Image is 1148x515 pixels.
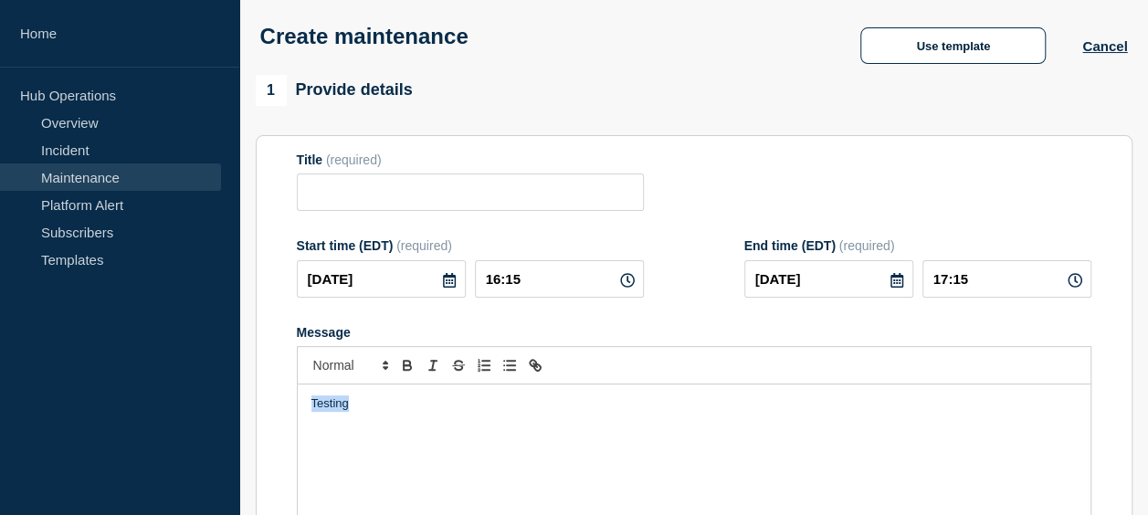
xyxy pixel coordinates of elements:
input: Title [297,173,644,211]
div: Provide details [256,75,413,106]
input: HH:MM [475,260,644,298]
button: Cancel [1082,38,1127,54]
input: HH:MM [922,260,1091,298]
div: Title [297,152,644,167]
span: (required) [396,238,452,253]
button: Toggle link [522,354,548,376]
span: (required) [839,238,895,253]
div: End time (EDT) [744,238,1091,253]
button: Toggle italic text [420,354,446,376]
span: Font size [305,354,395,376]
button: Toggle bulleted list [497,354,522,376]
button: Toggle bold text [395,354,420,376]
button: Use template [860,27,1046,64]
span: 1 [256,75,287,106]
h1: Create maintenance [260,24,469,49]
span: (required) [326,152,382,167]
p: Testing [311,395,1077,412]
button: Toggle ordered list [471,354,497,376]
input: YYYY-MM-DD [744,260,913,298]
button: Toggle strikethrough text [446,354,471,376]
div: Start time (EDT) [297,238,644,253]
input: YYYY-MM-DD [297,260,466,298]
div: Message [297,325,1091,340]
